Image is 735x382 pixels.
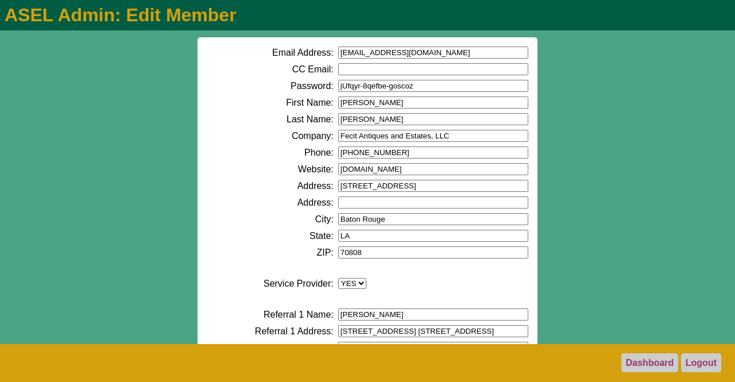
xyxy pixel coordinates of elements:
label: CC Email: [292,64,334,75]
label: First Name: [286,98,334,108]
label: Password: [291,81,334,91]
label: Referral 1 Name: [264,310,334,320]
label: City: [315,214,334,225]
label: Address: [297,198,334,208]
label: Referral 1 Address: [255,326,334,337]
label: Last Name: [287,114,334,125]
label: Referral 1 Phone: [261,343,333,353]
label: Website: [298,164,334,175]
a: Dashboard [621,353,679,372]
label: Service Provider: [264,279,334,289]
a: Logout [681,353,721,372]
label: Company: [292,131,334,141]
label: State: [310,231,334,241]
h1: ASEL Admin: Edit Member [5,5,730,26]
label: Address: [297,181,334,191]
label: ZIP: [316,248,333,258]
label: Phone: [304,148,334,158]
label: Email Address: [272,48,334,58]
